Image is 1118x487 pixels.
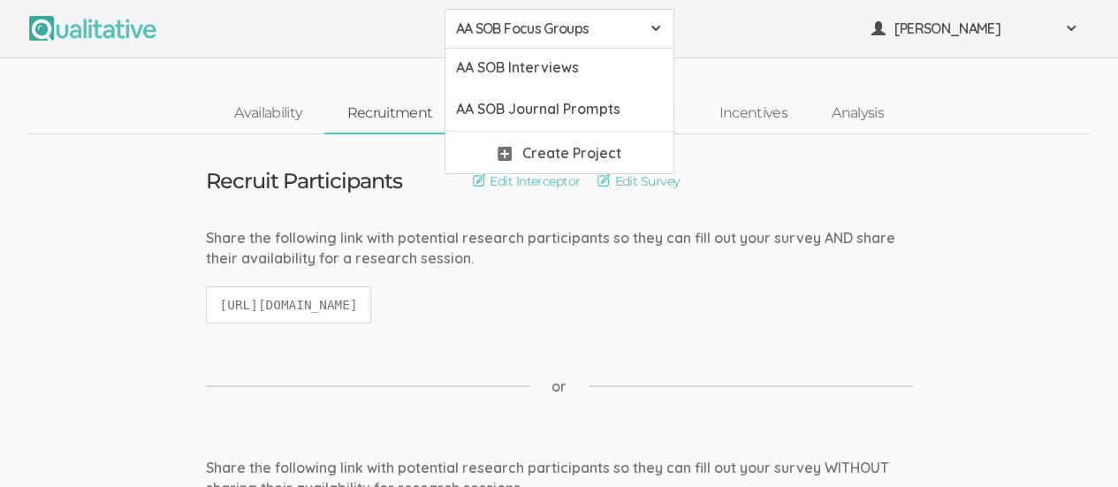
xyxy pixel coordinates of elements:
span: AA SOB Journal Prompts [456,99,663,119]
img: Qualitative [29,16,156,41]
a: Incentives [696,95,810,133]
span: Create Project [522,143,621,164]
span: or [551,377,567,397]
code: [URL][DOMAIN_NAME] [206,286,372,324]
a: AA SOB Interviews [445,49,673,90]
span: AA SOB Interviews [456,57,663,78]
a: AA SOB Journal Prompts [445,90,673,132]
a: Availability [212,95,324,133]
h3: Recruit Participants [206,170,403,193]
img: plus.svg [498,147,512,161]
span: [PERSON_NAME] [894,19,1053,39]
button: [PERSON_NAME] [860,9,1090,49]
button: AA SOB Focus Groups [445,9,674,49]
span: AA SOB Focus Groups [456,19,640,39]
a: Create Project [445,132,673,173]
a: Edit Interceptor [473,171,580,191]
div: Share the following link with potential research participants so they can fill out your survey AN... [206,228,913,269]
a: Edit Survey [597,171,680,191]
iframe: Chat Widget [1030,402,1118,487]
a: Recruitment [324,95,454,133]
a: Analysis [810,95,906,133]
